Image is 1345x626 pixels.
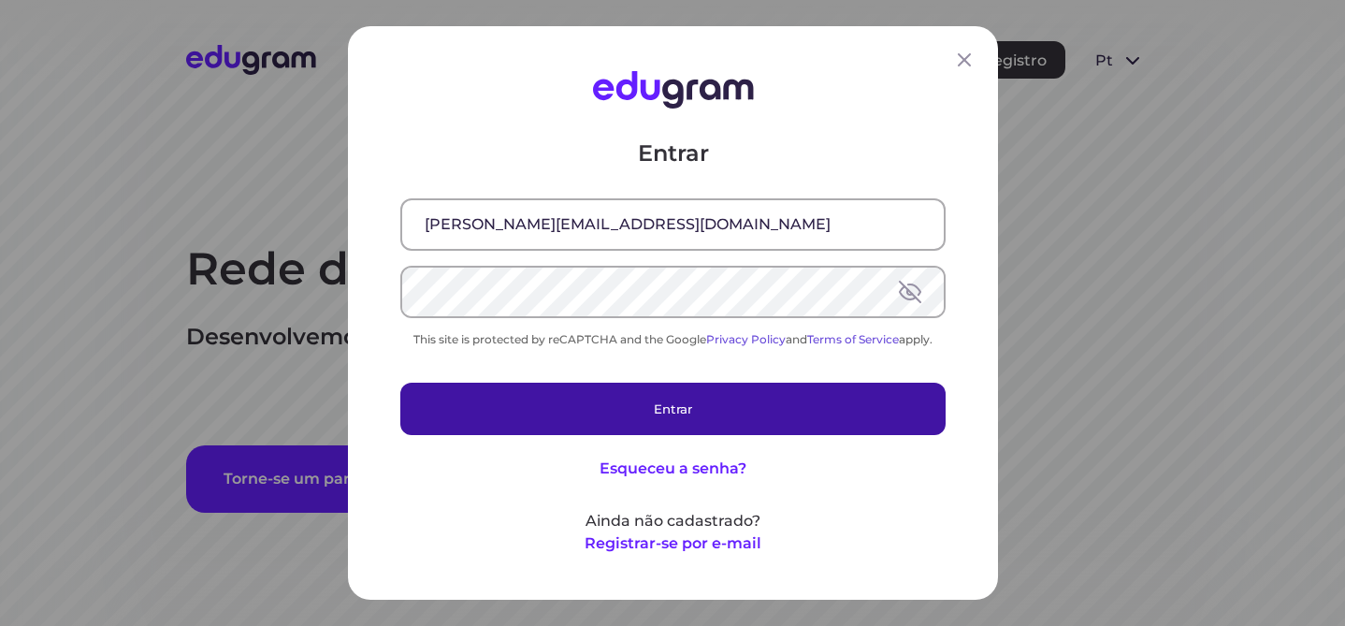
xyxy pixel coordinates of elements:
[592,71,753,109] img: Edugram Logo
[400,332,946,346] div: This site is protected by reCAPTCHA and the Google and apply.
[600,458,746,480] button: Esqueceu a senha?
[807,332,899,346] a: Terms of Service
[402,200,944,249] input: E-mail
[400,383,946,435] button: Entrar
[706,332,786,346] a: Privacy Policy
[400,510,946,532] p: Ainda não cadastrado?
[400,138,946,168] p: Entrar
[585,532,761,555] button: Registrar-se por e-mail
